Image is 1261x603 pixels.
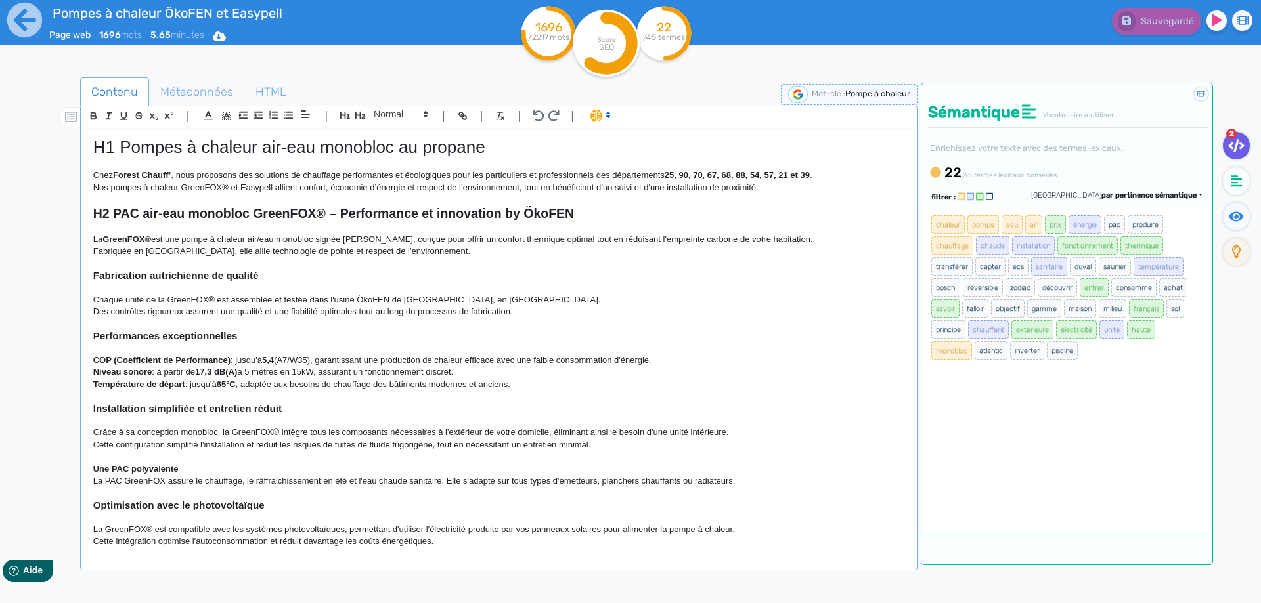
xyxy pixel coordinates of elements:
p: Cette intégration optimise l'autoconsommation et réduit davantage les coûts énergétiques. [93,535,904,547]
p: : jusqu'à , adaptée aux besoins de chauffage des bâtiments modernes et anciens. [93,379,904,390]
span: air [1025,215,1042,234]
span: Aligment [296,106,315,122]
span: bosch [931,278,960,297]
small: /45 termes lexicaux conseillés [962,171,1057,179]
h1: H1 Pompes à chaleur air-eau monobloc au propane [93,137,904,157]
span: eau [1002,215,1023,234]
span: I.Assistant [584,108,615,123]
span: entrer [1080,278,1109,297]
strong: 17,3 dB(A) [195,367,237,377]
strong: Performances exceptionnelles [93,330,238,341]
span: pac [1104,215,1125,234]
span: chauffent [968,320,1009,339]
span: filtrer : [931,193,956,201]
span: Aide [67,10,87,21]
span: température [1134,257,1184,276]
span: chaude [976,236,1009,255]
small: Enrichissez votre texte avec des termes lexicaux. [928,143,1123,153]
span: gamme [1027,299,1061,318]
span: énergie [1069,215,1101,234]
strong: GreenFOX® [102,234,151,244]
span: Page web [49,30,91,41]
span: extérieure [1011,320,1053,339]
strong: Une PAC polyvalente [93,464,179,474]
span: produire [1128,215,1163,234]
span: | [480,107,483,125]
span: chaleur [931,215,965,234]
span: | [518,107,521,125]
span: 2 [1226,129,1237,139]
p: Chez , nous proposons des solutions de chauffage performantes et écologiques pour les particulier... [93,169,904,181]
span: par pertinence sémantique [1101,191,1197,199]
span: pompe [967,215,999,234]
span: monobloc [931,341,972,360]
span: français [1129,299,1164,318]
span: zodiac [1006,278,1035,297]
p: Cette configuration simplifie l'installation et réduit les risques de fuites de fluide frigorigèn... [93,439,904,451]
span: Contenu [81,74,148,110]
span: savoir [931,299,960,318]
p: Grâce à sa conception monobloc, la GreenFOX® intègre tous les composants nécessaires à l'extérieu... [93,426,904,438]
strong: 5,4 [262,355,274,365]
span: achat [1159,278,1187,297]
strong: Installation simplifiée et entretien réduit [93,403,282,414]
p: La PAC GreenFOX assure le chauffage, le râffraichissement en été et l'eau chaude sanitaire. Elle ... [93,475,904,487]
tspan: 22 [657,20,671,35]
span: sol [1166,299,1184,318]
b: 1696 [99,30,121,41]
p: Nos pompes à chaleur GreenFOX® et Easypell allient confort, économie d’énergie et respect de l’en... [93,182,904,194]
span: prix [1045,215,1066,234]
span: Pompe à chaleur [845,89,910,98]
a: Contenu [80,77,149,107]
p: Chaque unité de la GreenFOX® est assemblée et testée dans l'usine ÖkoFEN de [GEOGRAPHIC_DATA], en... [93,294,904,306]
span: inverter [1010,341,1044,360]
p: La est une pompe à chaleur air/eau monobloc signée [PERSON_NAME], conçue pour offrir un confort t... [93,234,904,245]
span: réversible [963,278,1003,297]
p: Fabriquée en [GEOGRAPHIC_DATA], elle allie technologie de pointe et respect de l'environnement. [93,245,904,257]
span: objectif [991,299,1025,318]
strong: COP (Coefficient de Performance) [93,355,231,365]
strong: H2 PAC air-eau monobloc GreenFOX® – Performance et innovation by ÖkoFEN [93,206,574,220]
span: | [442,107,445,125]
span: fonctionnement [1057,236,1118,255]
span: électricité [1056,320,1097,339]
span: atlantic [975,341,1007,360]
span: saunier [1099,257,1131,276]
strong: Forest Chauff’ [113,170,171,180]
button: Sauvegardé [1112,8,1201,35]
strong: Niveau sonore [93,367,152,377]
span: capter [975,257,1006,276]
span: maison [1064,299,1096,318]
tspan: SEO [599,42,614,52]
span: installation [1012,236,1055,255]
a: HTML [244,77,298,107]
span: Vocabulaire à utiliser [1043,111,1114,119]
p: La GreenFOX® est compatible avec les systèmes photovoltaïques, permettant d'utiliser l'électricit... [93,524,904,535]
span: | [571,107,574,125]
span: | [187,107,190,125]
span: unité [1099,320,1124,339]
p: Des contrôles rigoureux assurent une qualité et une fiabilité optimales tout au long du processus... [93,306,904,318]
strong: Fabrication autrichienne de qualité [93,270,259,281]
span: thermique [1120,236,1163,255]
span: milieu [1099,299,1126,318]
b: 22 [944,165,962,180]
strong: Optimisation avec le photovoltaïque [93,499,265,510]
span: transférer [931,257,973,276]
strong: 65°C [217,379,236,389]
span: minutes [150,30,204,41]
tspan: /2217 mots [528,33,569,42]
h4: Sémantique [928,103,1209,122]
a: Métadonnées [149,77,244,107]
p: : jusqu'à (A7/W35), garantissant une production de chaleur efficace avec une faible consommation ... [93,354,904,366]
span: Sauvegardé [1141,16,1194,27]
strong: Température de départ [93,379,185,389]
span: mots [99,30,142,41]
b: 5.65 [150,30,171,41]
div: [GEOGRAPHIC_DATA] [1031,190,1203,201]
p: : à partir de à 5 mètres en 15kW, assurant un fonctionnement discret. [93,366,904,378]
input: title [49,3,428,24]
span: découvrir [1038,278,1077,297]
span: haute [1127,320,1155,339]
